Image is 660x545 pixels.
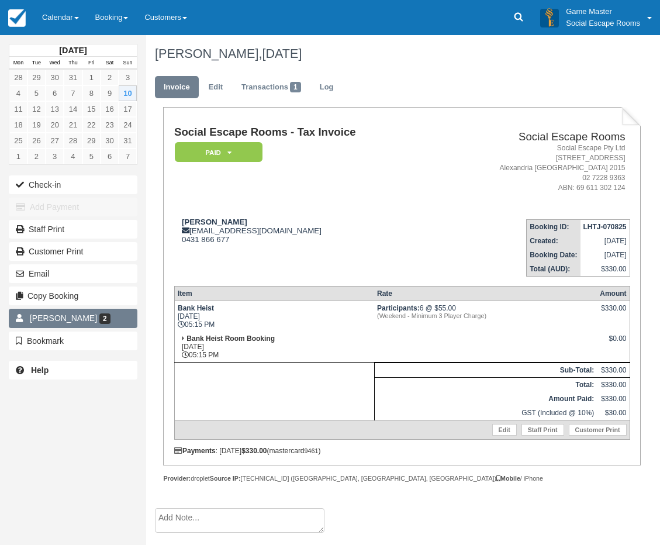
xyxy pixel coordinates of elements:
[182,218,247,226] strong: [PERSON_NAME]
[82,101,101,117] a: 15
[583,223,627,231] strong: LHTJ-070825
[27,101,46,117] a: 12
[9,149,27,164] a: 1
[597,286,630,301] th: Amount
[8,9,26,27] img: checkfront-main-nav-mini-logo.png
[46,149,64,164] a: 3
[64,101,82,117] a: 14
[9,175,137,194] button: Check-in
[186,334,275,343] strong: Bank Heist Room Booking
[174,142,258,163] a: Paid
[569,424,627,436] a: Customer Print
[64,149,82,164] a: 4
[262,46,302,61] span: [DATE]
[440,143,625,194] address: Social Escape Pty Ltd [STREET_ADDRESS] Alexandria [GEOGRAPHIC_DATA] 2015 02 7228 9363 ABN: 69 611...
[82,57,101,70] th: Fri
[377,312,594,319] em: (Weekend - Minimum 3 Player Charge)
[374,406,597,420] td: GST (Included @ 10%)
[600,334,626,352] div: $0.00
[27,149,46,164] a: 2
[82,133,101,149] a: 29
[174,332,374,363] td: [DATE] 05:15 PM
[9,361,137,380] a: Help
[27,85,46,101] a: 5
[566,6,640,18] p: Game Master
[527,234,580,248] th: Created:
[163,474,641,483] div: droplet [TECHNICAL_ID] ([GEOGRAPHIC_DATA], [GEOGRAPHIC_DATA], [GEOGRAPHIC_DATA]) / iPhone
[59,46,87,55] strong: [DATE]
[377,304,420,312] strong: Participants
[9,117,27,133] a: 18
[46,70,64,85] a: 30
[82,70,101,85] a: 1
[27,133,46,149] a: 26
[155,76,199,99] a: Invoice
[101,117,119,133] a: 23
[27,117,46,133] a: 19
[9,198,137,216] button: Add Payment
[527,262,580,277] th: Total (AUD):
[580,234,630,248] td: [DATE]
[200,76,231,99] a: Edit
[99,313,110,324] span: 2
[374,286,597,301] th: Rate
[9,101,27,117] a: 11
[521,424,564,436] a: Staff Print
[9,70,27,85] a: 28
[82,85,101,101] a: 8
[580,248,630,262] td: [DATE]
[566,18,640,29] p: Social Escape Rooms
[101,70,119,85] a: 2
[119,133,137,149] a: 31
[119,149,137,164] a: 7
[540,8,559,27] img: A3
[119,85,137,101] a: 10
[496,475,520,482] strong: Mobile
[374,363,597,377] th: Sub-Total:
[241,447,267,455] strong: $330.00
[580,262,630,277] td: $330.00
[27,57,46,70] th: Tue
[64,85,82,101] a: 7
[155,47,633,61] h1: [PERSON_NAME],
[174,218,436,244] div: [EMAIL_ADDRESS][DOMAIN_NAME] 0431 866 677
[374,301,597,332] td: 6 @ $55.00
[174,447,216,455] strong: Payments
[178,304,214,312] strong: Bank Heist
[175,142,262,163] em: Paid
[163,475,191,482] strong: Provider:
[174,126,436,139] h1: Social Escape Rooms - Tax Invoice
[527,248,580,262] th: Booking Date:
[597,377,630,392] td: $330.00
[119,57,137,70] th: Sun
[64,57,82,70] th: Thu
[527,219,580,234] th: Booking ID:
[27,70,46,85] a: 29
[119,117,137,133] a: 24
[9,264,137,283] button: Email
[374,392,597,406] th: Amount Paid:
[174,301,374,332] td: [DATE] 05:15 PM
[64,117,82,133] a: 21
[31,365,49,375] b: Help
[440,131,625,143] h2: Social Escape Rooms
[492,424,517,436] a: Edit
[101,149,119,164] a: 6
[174,447,630,455] div: : [DATE] (mastercard )
[101,57,119,70] th: Sat
[119,101,137,117] a: 17
[9,57,27,70] th: Mon
[46,117,64,133] a: 20
[101,101,119,117] a: 16
[374,377,597,392] th: Total:
[101,85,119,101] a: 9
[233,76,310,99] a: Transactions1
[64,133,82,149] a: 28
[82,117,101,133] a: 22
[82,149,101,164] a: 5
[597,363,630,377] td: $330.00
[9,242,137,261] a: Customer Print
[46,57,64,70] th: Wed
[597,392,630,406] td: $330.00
[64,70,82,85] a: 31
